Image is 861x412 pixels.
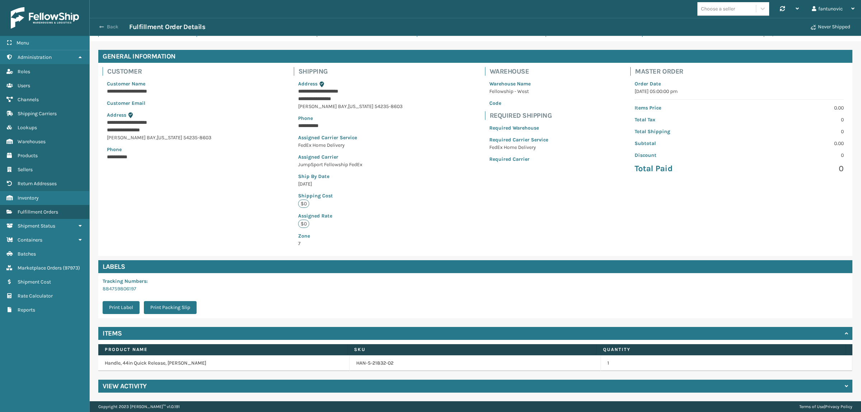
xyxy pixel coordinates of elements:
[18,69,30,75] span: Roles
[298,114,403,122] p: Phone
[18,265,62,271] span: Marketplace Orders
[489,80,548,88] p: Warehouse Name
[298,232,403,240] p: Zone
[18,111,57,117] span: Shipping Carriers
[103,286,136,292] a: 884759806197
[298,220,309,228] p: $0
[806,20,855,34] button: Never Shipped
[18,209,58,215] span: Fulfillment Orders
[107,67,216,76] h4: Customer
[489,88,548,95] p: Fellowship - West
[156,135,157,141] span: ,
[18,293,53,299] span: Rate Calculator
[298,67,407,76] h4: Shipping
[18,251,36,257] span: Batches
[347,103,348,109] span: ,
[98,260,852,273] h4: Labels
[489,155,548,163] p: Required Carrier
[18,279,51,285] span: Shipment Cost
[298,232,403,247] span: 7
[490,111,552,120] h4: Required Shipping
[107,112,126,118] span: Address
[98,50,852,63] h4: General Information
[744,104,844,112] p: 0.00
[129,23,205,31] h3: Fulfillment Order Details
[489,144,548,151] p: FedEx Home Delivery
[107,135,156,141] span: [PERSON_NAME] BAY
[603,346,839,353] label: Quantity
[799,404,824,409] a: Terms of Use
[298,173,403,180] p: Ship By Date
[744,128,844,135] p: 0
[107,99,211,107] p: Customer Email
[744,163,844,174] p: 0
[825,404,852,409] a: Privacy Policy
[348,103,373,109] span: [US_STATE]
[490,67,552,76] h4: Warehouse
[18,139,46,145] span: Warehouses
[18,97,39,103] span: Channels
[298,200,309,208] p: $0
[18,237,42,243] span: Containers
[635,67,848,76] h4: Master Order
[18,181,57,187] span: Return Addresses
[11,7,79,29] img: logo
[635,128,735,135] p: Total Shipping
[18,153,38,159] span: Products
[635,116,735,123] p: Total Tax
[18,125,37,131] span: Lookups
[298,103,347,109] span: [PERSON_NAME] BAY
[103,301,140,314] button: Print Label
[96,24,129,30] button: Back
[103,329,122,338] h4: Items
[601,355,852,371] td: 1
[298,180,403,188] p: [DATE]
[144,301,197,314] button: Print Packing Slip
[18,83,30,89] span: Users
[18,223,55,229] span: Shipment Status
[635,151,735,159] p: Discount
[701,5,735,13] div: Choose a seller
[18,54,52,60] span: Administration
[18,307,35,313] span: Reports
[298,141,403,149] p: FedEx Home Delivery
[298,161,403,168] p: JumpSport Fellowship FedEx
[105,346,341,353] label: Product Name
[298,192,403,200] p: Shipping Cost
[356,360,394,367] a: HAN-S-21832-02
[375,103,403,109] span: 54235-8603
[489,99,548,107] p: Code
[298,81,317,87] span: Address
[635,104,735,112] p: Items Price
[489,136,548,144] p: Required Carrier Service
[107,80,211,88] p: Customer Name
[63,265,80,271] span: ( 97973 )
[107,146,211,153] p: Phone
[635,88,844,95] p: [DATE] 05:00:00 pm
[354,346,590,353] label: SKU
[635,163,735,174] p: Total Paid
[744,140,844,147] p: 0.00
[183,135,211,141] span: 54235-8603
[98,355,350,371] td: Handle, 44in Quick Release, [PERSON_NAME]
[635,80,844,88] p: Order Date
[635,140,735,147] p: Subtotal
[298,134,403,141] p: Assigned Carrier Service
[17,40,29,46] span: Menu
[744,116,844,123] p: 0
[103,382,147,390] h4: View Activity
[157,135,182,141] span: [US_STATE]
[489,124,548,132] p: Required Warehouse
[18,167,33,173] span: Sellers
[811,25,816,30] i: Never Shipped
[18,195,39,201] span: Inventory
[799,401,852,412] div: |
[103,278,148,284] span: Tracking Numbers :
[298,153,403,161] p: Assigned Carrier
[298,212,403,220] p: Assigned Rate
[744,151,844,159] p: 0
[98,401,180,412] p: Copyright 2023 [PERSON_NAME]™ v 1.0.191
